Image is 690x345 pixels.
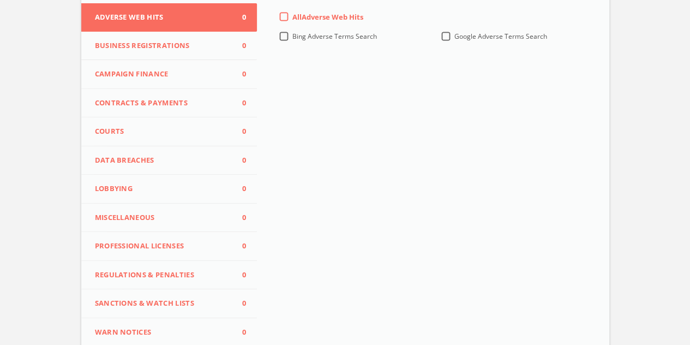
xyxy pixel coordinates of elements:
span: 0 [230,155,246,166]
span: 0 [230,298,246,309]
span: Adverse Web Hits [95,12,230,23]
button: Miscellaneous0 [81,204,257,233]
button: Courts0 [81,117,257,146]
span: 0 [230,69,246,80]
button: Regulations & Penalties0 [81,261,257,290]
span: Contracts & Payments [95,98,230,109]
span: Sanctions & Watch Lists [95,298,230,309]
span: 0 [230,327,246,338]
span: Regulations & Penalties [95,270,230,281]
button: Sanctions & Watch Lists0 [81,289,257,318]
button: Contracts & Payments0 [81,89,257,118]
span: Professional Licenses [95,241,230,252]
button: Professional Licenses0 [81,232,257,261]
span: 0 [230,98,246,109]
button: Adverse Web Hits0 [81,3,257,32]
span: Campaign Finance [95,69,230,80]
span: WARN Notices [95,327,230,338]
button: Lobbying0 [81,175,257,204]
span: 0 [230,126,246,137]
button: Data Breaches0 [81,146,257,175]
span: 0 [230,241,246,252]
span: 0 [230,40,246,51]
span: 0 [230,183,246,194]
button: Business Registrations0 [81,32,257,61]
span: Bing Adverse Terms Search [292,32,377,41]
span: 0 [230,270,246,281]
span: 0 [230,212,246,223]
span: Miscellaneous [95,212,230,223]
span: Courts [95,126,230,137]
span: 0 [230,12,246,23]
span: Google Adverse Terms Search [454,32,547,41]
span: Lobbying [95,183,230,194]
span: Data Breaches [95,155,230,166]
span: All Adverse Web Hits [292,12,363,22]
button: Campaign Finance0 [81,60,257,89]
span: Business Registrations [95,40,230,51]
